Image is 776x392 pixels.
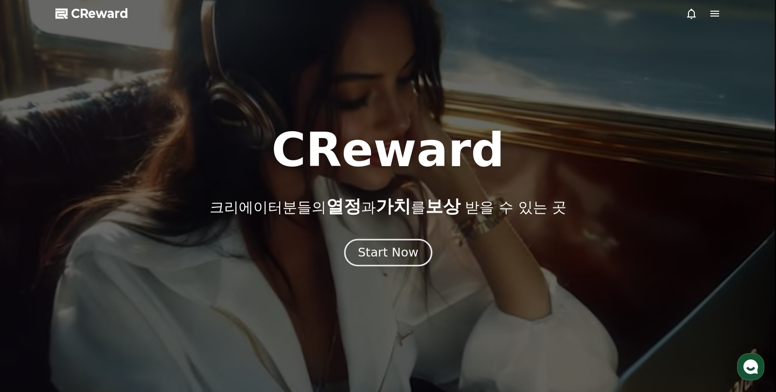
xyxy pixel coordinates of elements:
p: 크리에이터분들의 과 를 받을 수 있는 곳 [210,197,566,216]
span: CReward [71,6,128,21]
span: 열정 [326,196,361,216]
a: 대화 [64,308,125,332]
span: 보상 [425,196,460,216]
h1: CReward [271,127,504,173]
span: 홈 [31,323,36,330]
span: 가치 [376,196,411,216]
span: 설정 [150,323,162,330]
button: Start Now [344,239,432,266]
a: 설정 [125,308,187,332]
a: 홈 [3,308,64,332]
div: Start Now [358,244,418,261]
a: Start Now [346,249,430,258]
a: CReward [55,6,128,21]
span: 대화 [89,323,101,331]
